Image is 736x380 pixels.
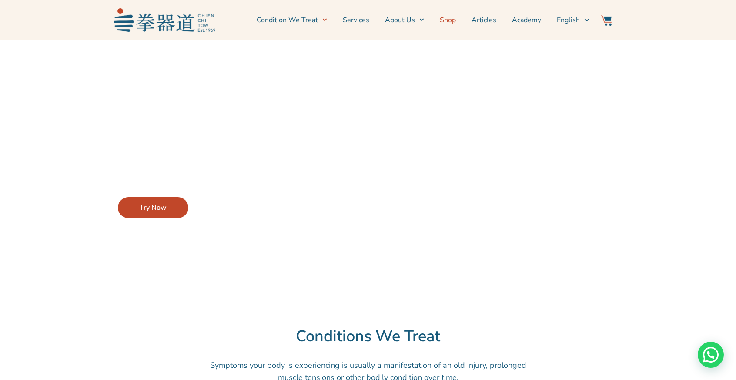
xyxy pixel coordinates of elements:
[118,197,188,218] a: Try Now
[557,9,589,31] a: English
[220,9,589,31] nav: Menu
[557,15,580,25] span: English
[440,9,456,31] a: Shop
[118,150,313,175] p: Let our Symptom Checker recommend effective treatments for your conditions.
[118,122,313,141] h2: Does something feel off?
[601,15,612,26] img: Website Icon-03
[59,327,677,346] h2: Conditions We Treat
[472,9,496,31] a: Articles
[512,9,541,31] a: Academy
[257,9,327,31] a: Condition We Treat
[140,202,167,213] span: Try Now
[343,9,369,31] a: Services
[385,9,424,31] a: About Us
